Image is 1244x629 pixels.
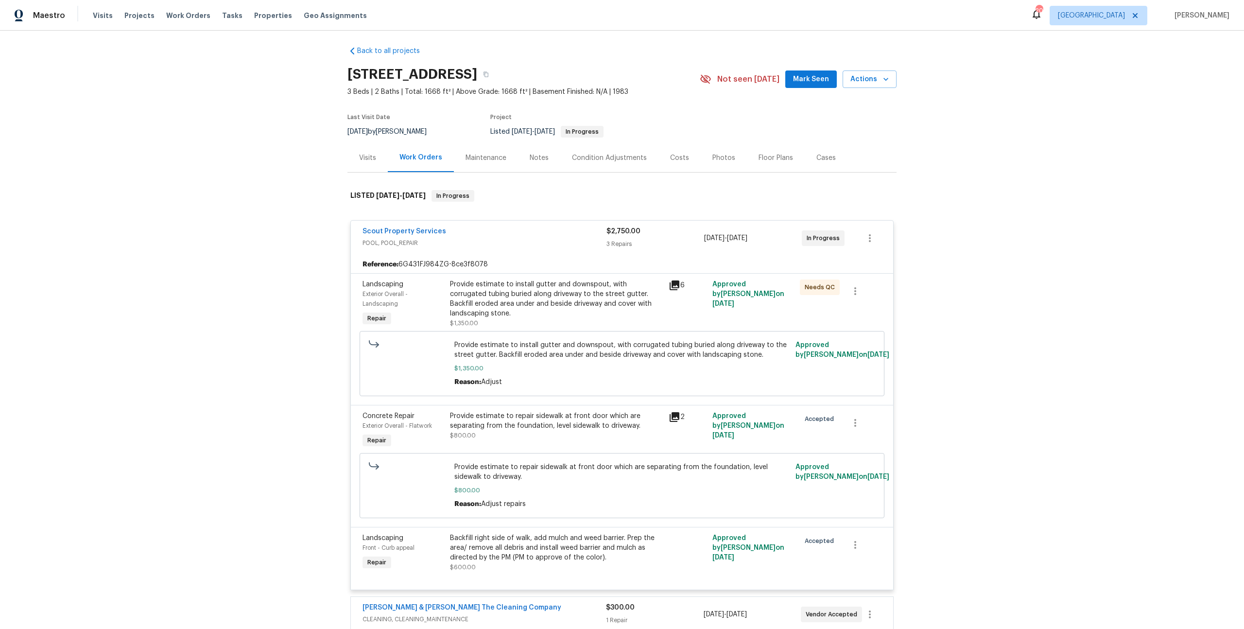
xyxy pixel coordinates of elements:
[376,192,399,199] span: [DATE]
[850,73,889,86] span: Actions
[704,611,724,618] span: [DATE]
[795,464,889,480] span: Approved by [PERSON_NAME] on
[572,153,647,163] div: Condition Adjustments
[347,46,441,56] a: Back to all projects
[399,153,442,162] div: Work Orders
[712,535,784,561] span: Approved by [PERSON_NAME] on
[512,128,532,135] span: [DATE]
[490,128,604,135] span: Listed
[712,153,735,163] div: Photos
[363,535,403,542] span: Landscaping
[490,114,512,120] span: Project
[402,192,426,199] span: [DATE]
[562,129,603,135] span: In Progress
[450,411,663,431] div: Provide estimate to repair sidewalk at front door which are separating from the foundation, level...
[785,70,837,88] button: Mark Seen
[347,128,368,135] span: [DATE]
[712,413,784,439] span: Approved by [PERSON_NAME] on
[717,74,779,84] span: Not seen [DATE]
[450,433,476,438] span: $800.00
[363,614,606,624] span: CLEANING, CLEANING_MAINTENANCE
[481,501,526,507] span: Adjust repairs
[712,432,734,439] span: [DATE]
[867,351,889,358] span: [DATE]
[806,610,861,619] span: Vendor Accepted
[347,114,390,120] span: Last Visit Date
[359,153,376,163] div: Visits
[350,190,426,202] h6: LISTED
[606,604,635,611] span: $300.00
[606,615,703,625] div: 1 Repair
[363,238,606,248] span: POOL, POOL_REPAIR
[535,128,555,135] span: [DATE]
[454,364,790,373] span: $1,350.00
[843,70,897,88] button: Actions
[454,379,481,385] span: Reason:
[363,413,415,419] span: Concrete Repair
[363,260,398,269] b: Reference:
[93,11,113,20] span: Visits
[805,536,838,546] span: Accepted
[454,340,790,360] span: Provide estimate to install gutter and downspout, with corrugated tubing buried along driveway to...
[363,228,446,235] a: Scout Property Services
[347,126,438,138] div: by [PERSON_NAME]
[1036,6,1042,16] div: 20
[481,379,502,385] span: Adjust
[726,611,747,618] span: [DATE]
[363,281,403,288] span: Landscaping
[363,558,390,567] span: Repair
[450,533,663,562] div: Backfill right side of walk, add mulch and weed barrier. Prep the area/ remove all debris and ins...
[454,501,481,507] span: Reason:
[347,70,477,79] h2: [STREET_ADDRESS]
[727,235,747,242] span: [DATE]
[363,604,561,611] a: [PERSON_NAME] & [PERSON_NAME] The Cleaning Company
[670,153,689,163] div: Costs
[466,153,506,163] div: Maintenance
[669,411,707,423] div: 2
[124,11,155,20] span: Projects
[606,239,704,249] div: 3 Repairs
[351,256,893,273] div: 6G431FJ984ZG-8ce3f8078
[363,436,390,445] span: Repair
[254,11,292,20] span: Properties
[363,291,408,307] span: Exterior Overall - Landscaping
[712,300,734,307] span: [DATE]
[363,545,415,551] span: Front - Curb appeal
[759,153,793,163] div: Floor Plans
[704,233,747,243] span: -
[304,11,367,20] span: Geo Assignments
[347,87,700,97] span: 3 Beds | 2 Baths | Total: 1668 ft² | Above Grade: 1668 ft² | Basement Finished: N/A | 1983
[33,11,65,20] span: Maestro
[712,554,734,561] span: [DATE]
[805,414,838,424] span: Accepted
[816,153,836,163] div: Cases
[450,280,663,318] div: Provide estimate to install gutter and downspout, with corrugated tubing buried along driveway to...
[166,11,210,20] span: Work Orders
[454,462,790,482] span: Provide estimate to repair sidewalk at front door which are separating from the foundation, level...
[669,280,707,291] div: 6
[512,128,555,135] span: -
[450,564,476,570] span: $600.00
[795,342,889,358] span: Approved by [PERSON_NAME] on
[793,73,829,86] span: Mark Seen
[704,235,725,242] span: [DATE]
[454,486,790,495] span: $800.00
[450,320,478,326] span: $1,350.00
[347,180,897,211] div: LISTED [DATE]-[DATE]In Progress
[867,473,889,480] span: [DATE]
[712,281,784,307] span: Approved by [PERSON_NAME] on
[1171,11,1229,20] span: [PERSON_NAME]
[432,191,473,201] span: In Progress
[1058,11,1125,20] span: [GEOGRAPHIC_DATA]
[606,228,640,235] span: $2,750.00
[805,282,839,292] span: Needs QC
[363,423,432,429] span: Exterior Overall - Flatwork
[363,314,390,323] span: Repair
[704,610,747,619] span: -
[807,233,844,243] span: In Progress
[530,153,549,163] div: Notes
[222,12,242,19] span: Tasks
[376,192,426,199] span: -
